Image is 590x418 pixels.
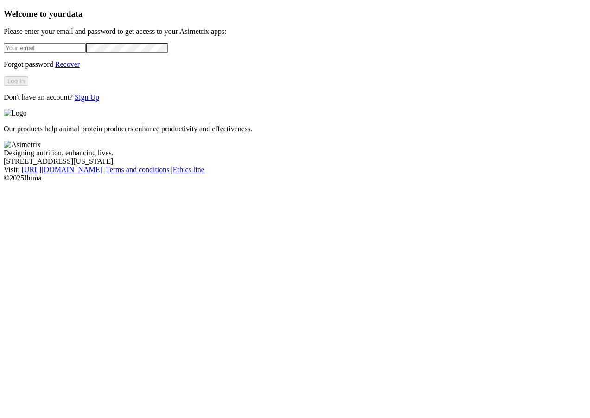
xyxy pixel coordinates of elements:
[4,109,27,117] img: Logo
[4,166,586,174] div: Visit : | |
[4,93,586,102] p: Don't have an account?
[4,9,586,19] h3: Welcome to your
[106,166,170,174] a: Terms and conditions
[22,166,102,174] a: [URL][DOMAIN_NAME]
[4,60,586,69] p: Forgot password
[66,9,82,19] span: data
[75,93,99,101] a: Sign Up
[4,157,586,166] div: [STREET_ADDRESS][US_STATE].
[4,149,586,157] div: Designing nutrition, enhancing lives.
[4,43,86,53] input: Your email
[4,141,41,149] img: Asimetrix
[4,76,28,86] button: Log In
[4,174,586,182] div: © 2025 Iluma
[55,60,80,68] a: Recover
[4,27,586,36] p: Please enter your email and password to get access to your Asimetrix apps:
[4,125,586,133] p: Our products help animal protein producers enhance productivity and effectiveness.
[173,166,204,174] a: Ethics line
